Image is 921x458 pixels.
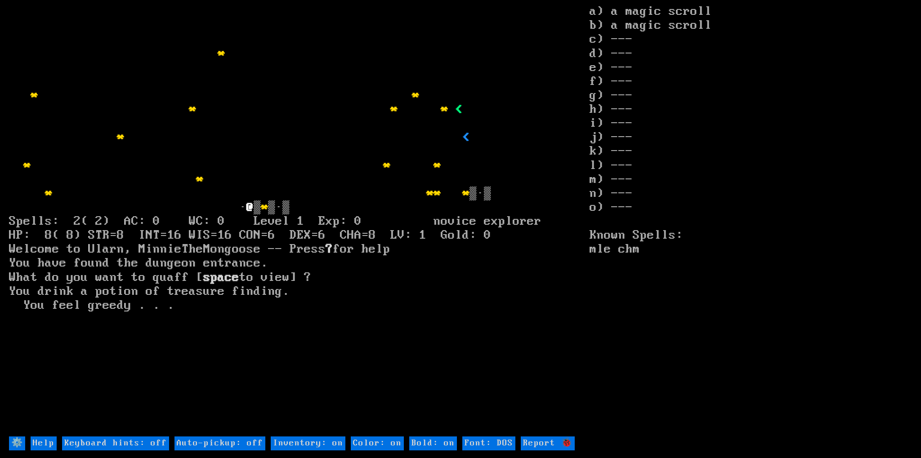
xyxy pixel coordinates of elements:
[409,436,457,450] input: Bold: on
[246,200,254,214] font: @
[455,102,462,116] font: <
[462,130,469,144] font: <
[326,242,333,256] b: ?
[62,436,169,450] input: Keyboard hints: off
[203,270,239,285] b: space
[174,436,265,450] input: Auto-pickup: off
[9,4,589,435] larn: ▒·▒ · ▒ ▒·▒ Spells: 2( 2) AC: 0 WC: 0 Level 1 Exp: 0 novice explorer HP: 8( 8) STR=8 INT=16 WIS=1...
[462,436,515,450] input: Font: DOS
[9,436,25,450] input: ⚙️
[31,436,57,450] input: Help
[271,436,345,450] input: Inventory: on
[590,4,912,435] stats: a) a magic scroll b) a magic scroll c) --- d) --- e) --- f) --- g) --- h) --- i) --- j) --- k) --...
[351,436,404,450] input: Color: on
[521,436,575,450] input: Report 🐞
